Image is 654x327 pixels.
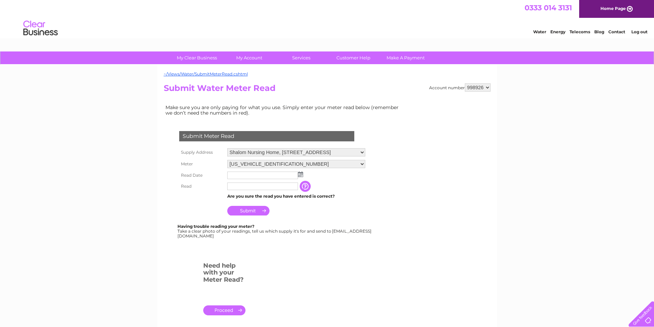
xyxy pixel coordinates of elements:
[177,224,372,238] div: Take a clear photo of your readings, tell us which supply it's for and send to [EMAIL_ADDRESS][DO...
[429,83,491,92] div: Account number
[177,181,226,192] th: Read
[221,51,277,64] a: My Account
[377,51,434,64] a: Make A Payment
[273,51,330,64] a: Services
[177,170,226,181] th: Read Date
[608,29,625,34] a: Contact
[631,29,647,34] a: Log out
[203,261,245,287] h3: Need help with your Meter Read?
[298,172,303,177] img: ...
[300,181,312,192] input: Information
[177,147,226,158] th: Supply Address
[177,158,226,170] th: Meter
[164,83,491,96] h2: Submit Water Meter Read
[227,206,269,215] input: Submit
[164,103,404,117] td: Make sure you are only paying for what you use. Simply enter your meter read below (remember we d...
[164,71,248,77] a: ~/Views/Water/SubmitMeterRead.cshtml
[179,131,354,141] div: Submit Meter Read
[177,224,254,229] b: Having trouble reading your meter?
[203,305,245,315] a: .
[165,4,490,33] div: Clear Business is a trading name of Verastar Limited (registered in [GEOGRAPHIC_DATA] No. 3667643...
[550,29,565,34] a: Energy
[325,51,382,64] a: Customer Help
[570,29,590,34] a: Telecoms
[169,51,225,64] a: My Clear Business
[594,29,604,34] a: Blog
[226,192,367,201] td: Are you sure the read you have entered is correct?
[533,29,546,34] a: Water
[23,18,58,39] img: logo.png
[525,3,572,12] a: 0333 014 3131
